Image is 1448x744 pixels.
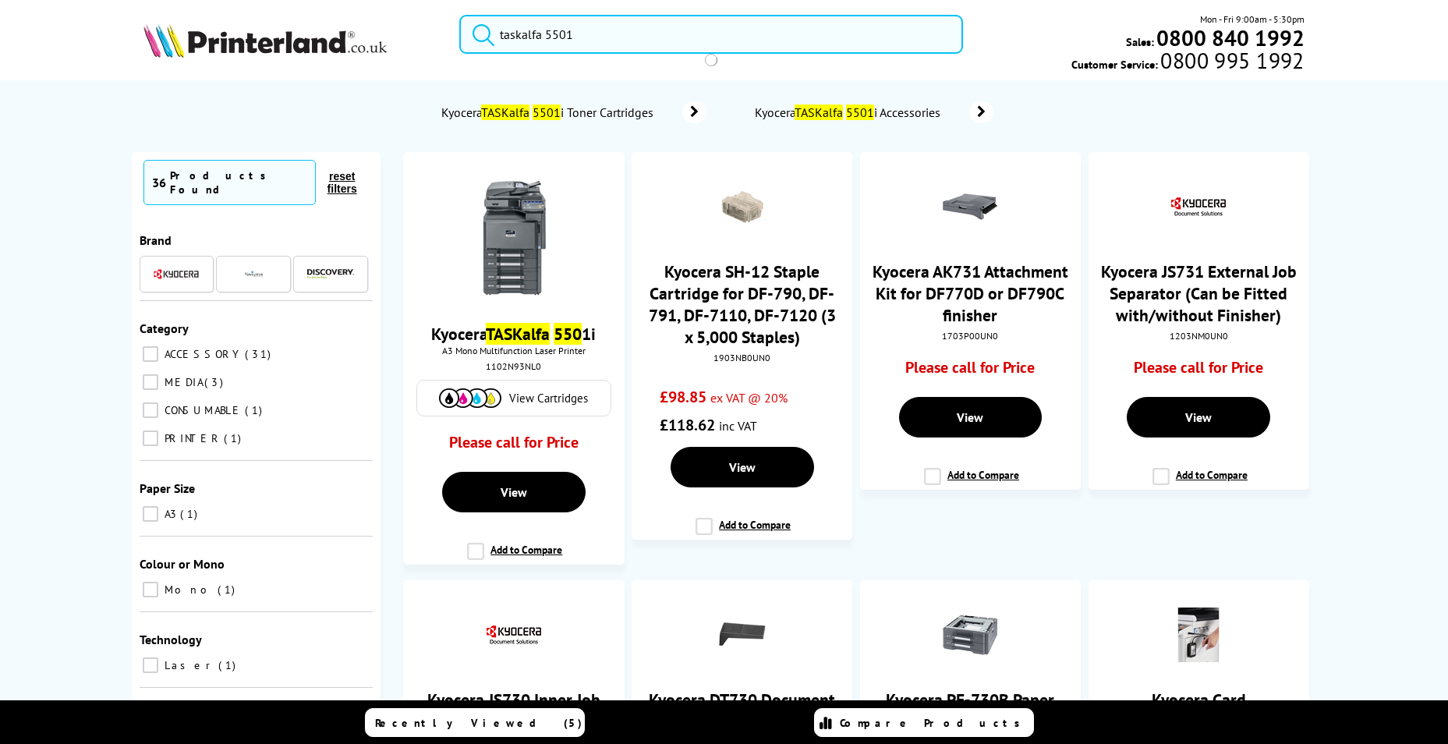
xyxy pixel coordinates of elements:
[814,708,1034,737] a: Compare Products
[1200,12,1305,27] span: Mon - Fri 9:00am - 5:30pm
[411,345,616,356] span: A3 Mono Multifunction Laser Printer
[143,23,439,61] a: Printerland Logo
[487,608,541,662] img: Kyocera-DocumentSolutions-Logo-Small.gif
[140,556,225,572] span: Colour or Mono
[204,375,227,389] span: 3
[1158,53,1304,68] span: 0800 995 1992
[481,105,529,120] mark: TASKalfa
[873,260,1068,326] a: Kyocera AK731 Attachment Kit for DF770D or DF790C finisher
[442,472,586,512] a: View
[1171,179,1226,234] img: Kyocera-DocumentSolutions-Logo-Small.gif
[1127,397,1270,438] a: View
[1117,357,1281,385] div: Please call for Price
[218,658,239,672] span: 1
[729,459,756,475] span: View
[899,397,1043,438] a: View
[152,175,166,190] span: 36
[715,608,770,662] img: Document%20Tray-small.gif
[143,506,158,522] input: A3 1
[660,415,715,435] span: £118.62
[710,390,788,406] span: ex VAT @ 20%
[161,431,222,445] span: PRINTER
[224,431,245,445] span: 1
[943,608,997,662] img: Kyocera-PF-730B-2Tray-feeder-Small.gif
[533,105,561,120] mark: 5501
[1101,260,1297,326] a: Kyocera JS731 External Job Separator (Can be Fitted with/without Finisher)
[415,360,612,372] div: 1102N93NL0
[840,716,1028,730] span: Compare Products
[161,658,217,672] span: Laser
[140,480,195,496] span: Paper Size
[180,507,201,521] span: 1
[375,716,582,730] span: Recently Viewed (5)
[459,15,963,54] input: Search produc
[245,403,266,417] span: 1
[161,347,243,361] span: ACCESSORY
[316,169,369,196] button: reset filters
[671,447,814,487] a: View
[1126,34,1154,49] span: Sales:
[719,418,757,434] span: inc VAT
[153,268,200,280] img: Kyocera
[161,583,216,597] span: Mono
[143,346,158,362] input: ACCESSORY 31
[140,232,172,248] span: Brand
[143,402,158,418] input: CONSUMABLE 1
[1152,468,1248,498] label: Add to Compare
[846,105,874,120] mark: 5501
[365,708,585,737] a: Recently Viewed (5)
[753,101,993,123] a: KyoceraTASKalfa 5501i Accessories
[924,468,1019,498] label: Add to Compare
[161,375,203,389] span: MEDIA
[140,321,189,336] span: Category
[1154,30,1305,45] a: 0800 840 1992
[885,689,1055,732] a: Kyocera PF-730B Paper Feeder (500 Sheets x 2)
[140,632,202,647] span: Technology
[1185,409,1212,425] span: View
[1071,53,1304,72] span: Customer Service:
[143,657,158,673] input: Laser 1
[245,347,274,361] span: 31
[161,403,243,417] span: CONSUMABLE
[753,105,947,120] span: Kyocera i Accessories
[501,484,527,500] span: View
[1171,608,1226,662] img: Kyocera-1703MT0KL00-CAKB-Small.gif
[431,432,596,460] div: Please call for Price
[161,507,179,521] span: A3
[486,323,550,345] mark: TASKalfa
[649,260,836,348] a: Kyocera SH-12 Staple Cartridge for DF-790, DF-791, DF-7110, DF-7120 (3 x 5,000 Staples)
[467,543,562,572] label: Add to Compare
[170,168,307,197] div: Products Found
[439,388,501,408] img: Cartridges
[425,388,603,408] a: View Cartridges
[957,409,983,425] span: View
[1100,330,1298,342] div: 1203NM0UN0
[1156,23,1305,52] b: 0800 840 1992
[307,269,354,278] img: Discovery
[509,391,588,406] span: View Cartridges
[872,330,1069,342] div: 1703P00UN0
[431,323,596,345] a: KyoceraTASKalfa 5501i
[888,357,1053,385] div: Please call for Price
[455,179,572,296] img: kyocera-3501i-front-small.jpg
[643,352,841,363] div: 1903NB0UN0
[715,179,770,234] img: sh-10-staple-cartridge-for-df790-small.jpg
[649,689,835,732] a: Kyocera DT730 Document Tray
[143,430,158,446] input: PRINTER 1
[440,105,659,120] span: Kyocera i Toner Cartridges
[244,264,264,284] img: Navigator
[943,179,997,234] img: Kyocera-AK-740-Small.gif
[795,105,843,120] mark: TASKalfa
[1121,689,1276,732] a: Kyocera Card Authentication Kit(B)
[218,583,239,597] span: 1
[660,387,706,407] span: £98.85
[143,374,158,390] input: MEDIA 3
[143,23,387,58] img: Printerland Logo
[554,323,582,345] mark: 550
[440,101,706,123] a: KyoceraTASKalfa 5501i Toner Cartridges
[143,582,158,597] input: Mono 1
[696,518,791,547] label: Add to Compare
